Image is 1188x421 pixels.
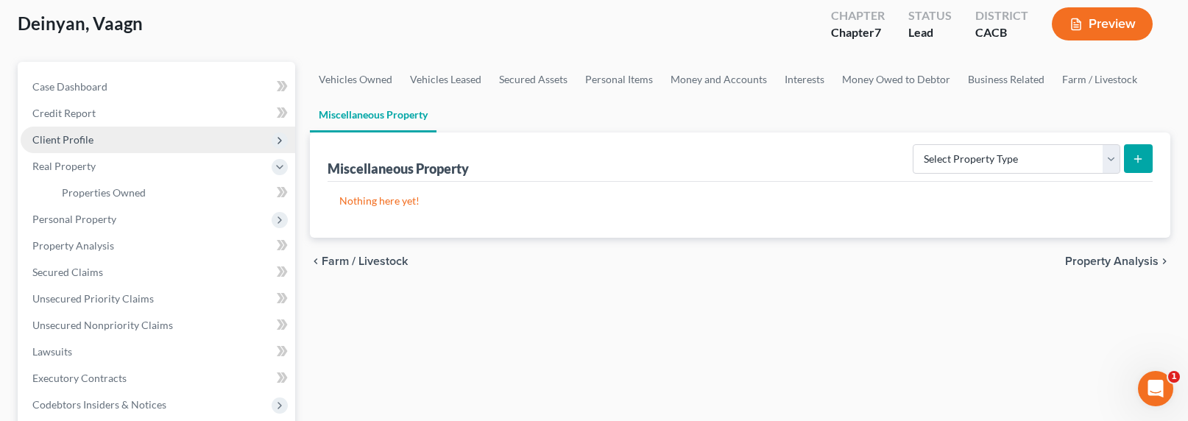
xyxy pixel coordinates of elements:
[62,186,146,199] span: Properties Owned
[908,24,952,41] div: Lead
[32,345,72,358] span: Lawsuits
[21,74,295,100] a: Case Dashboard
[975,24,1028,41] div: CACB
[32,239,114,252] span: Property Analysis
[310,255,408,267] button: chevron_left Farm / Livestock
[32,107,96,119] span: Credit Report
[21,312,295,339] a: Unsecured Nonpriority Claims
[1065,255,1170,267] button: Property Analysis chevron_right
[310,62,401,97] a: Vehicles Owned
[776,62,833,97] a: Interests
[1065,255,1159,267] span: Property Analysis
[959,62,1053,97] a: Business Related
[339,194,1142,208] p: Nothing here yet!
[21,339,295,365] a: Lawsuits
[21,259,295,286] a: Secured Claims
[32,160,96,172] span: Real Property
[50,180,295,206] a: Properties Owned
[32,398,166,411] span: Codebtors Insiders & Notices
[18,13,143,34] span: Deinyan, Vaagn
[833,62,959,97] a: Money Owed to Debtor
[32,372,127,384] span: Executory Contracts
[1052,7,1153,40] button: Preview
[401,62,490,97] a: Vehicles Leased
[21,286,295,312] a: Unsecured Priority Claims
[1159,255,1170,267] i: chevron_right
[310,255,322,267] i: chevron_left
[32,133,93,146] span: Client Profile
[21,365,295,392] a: Executory Contracts
[32,319,173,331] span: Unsecured Nonpriority Claims
[322,255,408,267] span: Farm / Livestock
[21,233,295,259] a: Property Analysis
[310,97,436,132] a: Miscellaneous Property
[1168,371,1180,383] span: 1
[908,7,952,24] div: Status
[874,25,881,39] span: 7
[21,100,295,127] a: Credit Report
[32,266,103,278] span: Secured Claims
[576,62,662,97] a: Personal Items
[831,24,885,41] div: Chapter
[975,7,1028,24] div: District
[328,160,469,177] div: Miscellaneous Property
[662,62,776,97] a: Money and Accounts
[32,213,116,225] span: Personal Property
[490,62,576,97] a: Secured Assets
[1053,62,1146,97] a: Farm / Livestock
[1138,371,1173,406] iframe: Intercom live chat
[32,80,107,93] span: Case Dashboard
[32,292,154,305] span: Unsecured Priority Claims
[831,7,885,24] div: Chapter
